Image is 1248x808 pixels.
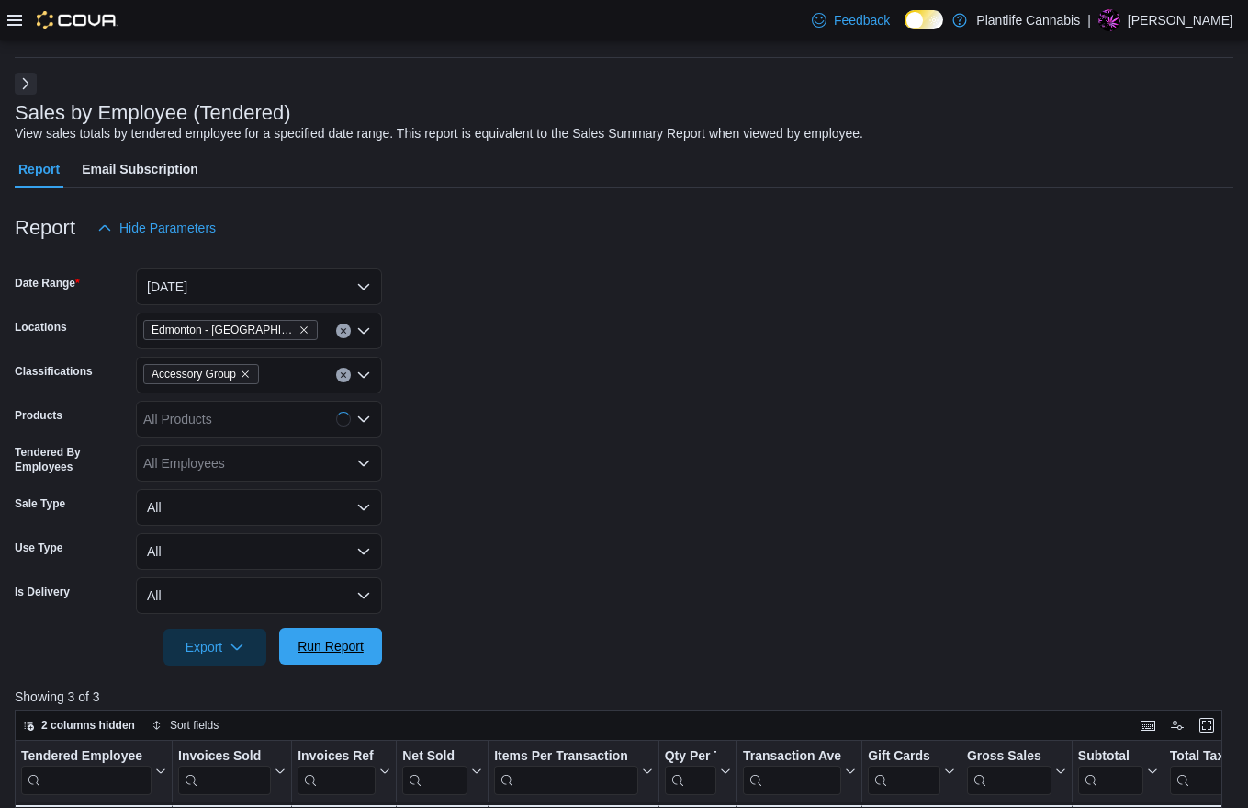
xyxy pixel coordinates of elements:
[15,320,67,335] label: Locations
[1078,748,1158,795] button: Subtotal
[298,637,364,655] span: Run Report
[90,210,223,246] button: Hide Parameters
[743,748,841,795] div: Transaction Average
[298,748,376,795] div: Invoices Ref
[174,629,255,666] span: Export
[143,364,259,384] span: Accessory Group
[356,324,371,338] button: Open list of options
[41,718,135,733] span: 2 columns hidden
[144,714,226,736] button: Sort fields
[1196,714,1218,736] button: Enter fullscreen
[240,369,251,380] button: Remove Accessory Group from selection in this group
[356,412,371,427] button: Open list of options
[15,496,65,511] label: Sale Type
[178,748,271,795] div: Invoices Sold
[163,629,266,666] button: Export
[402,748,467,766] div: Net Sold
[494,748,638,795] div: Items Per Transaction
[665,748,716,795] div: Qty Per Transaction
[743,748,841,766] div: Transaction Average
[804,2,897,39] a: Feedback
[136,489,382,526] button: All
[743,748,856,795] button: Transaction Average
[1170,748,1235,766] div: Total Tax
[665,748,731,795] button: Qty Per Transaction
[1166,714,1188,736] button: Display options
[15,217,75,239] h3: Report
[1137,714,1159,736] button: Keyboard shortcuts
[18,151,60,188] span: Report
[15,445,129,474] label: Tendered By Employees
[136,533,382,570] button: All
[21,748,166,795] button: Tendered Employee
[905,10,943,29] input: Dark Mode
[15,585,70,599] label: Is Delivery
[279,628,382,665] button: Run Report
[37,11,118,29] img: Cova
[905,29,905,30] span: Dark Mode
[298,748,390,795] button: Invoices Ref
[336,324,351,338] button: Clear input
[15,276,80,290] label: Date Range
[402,748,467,795] div: Net Sold
[15,124,863,143] div: View sales totals by tendered employee for a specified date range. This report is equivalent to t...
[15,688,1235,706] p: Showing 3 of 3
[136,577,382,614] button: All
[976,9,1080,31] p: Plantlife Cannabis
[178,748,286,795] button: Invoices Sold
[136,268,382,305] button: [DATE]
[1087,9,1091,31] p: |
[868,748,940,766] div: Gift Cards
[1098,9,1120,31] div: Anaka Sparrow
[1128,9,1233,31] p: [PERSON_NAME]
[1078,748,1143,766] div: Subtotal
[15,102,291,124] h3: Sales by Employee (Tendered)
[494,748,653,795] button: Items Per Transaction
[298,748,376,766] div: Invoices Ref
[15,364,93,379] label: Classifications
[152,365,236,383] span: Accessory Group
[15,73,37,95] button: Next
[967,748,1051,766] div: Gross Sales
[1170,748,1235,795] div: Total Tax
[16,714,142,736] button: 2 columns hidden
[356,456,371,471] button: Open list of options
[665,748,716,766] div: Qty Per Transaction
[402,748,482,795] button: Net Sold
[21,748,152,795] div: Tendered Employee
[82,151,198,188] span: Email Subscription
[868,748,955,795] button: Gift Cards
[178,748,271,766] div: Invoices Sold
[1078,748,1143,795] div: Subtotal
[967,748,1051,795] div: Gross Sales
[119,219,216,237] span: Hide Parameters
[336,368,351,382] button: Clear input
[170,718,219,733] span: Sort fields
[15,408,62,423] label: Products
[21,748,152,766] div: Tendered Employee
[298,324,309,336] button: Remove Edmonton - Windermere Crossing from selection in this group
[494,748,638,766] div: Items Per Transaction
[152,321,295,339] span: Edmonton - [GEOGRAPHIC_DATA]
[834,11,890,29] span: Feedback
[967,748,1066,795] button: Gross Sales
[15,541,62,555] label: Use Type
[356,368,371,382] button: Open list of options
[143,320,318,340] span: Edmonton - Windermere Crossing
[868,748,940,795] div: Gift Card Sales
